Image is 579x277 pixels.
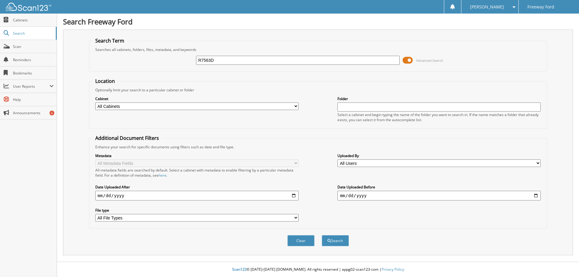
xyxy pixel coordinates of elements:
label: Date Uploaded After [95,184,299,190]
label: Metadata [95,153,299,158]
label: Folder [337,96,541,101]
label: File type [95,208,299,213]
div: Select a cabinet and begin typing the name of the folder you want to search in. If the name match... [337,112,541,122]
div: Optionally limit your search to a particular cabinet or folder [92,87,544,93]
span: [PERSON_NAME] [470,5,504,9]
input: end [337,191,541,200]
div: © [DATE]-[DATE] [DOMAIN_NAME]. All rights reserved | appg02-scan123-com | [57,262,579,277]
div: All metadata fields are searched by default. Select a cabinet with metadata to enable filtering b... [95,168,299,178]
legend: Location [92,78,118,84]
span: Advanced Search [416,58,443,63]
span: Scan [13,44,54,49]
div: Enhance your search for specific documents using filters such as date and file type. [92,144,544,150]
span: Announcements [13,110,54,115]
button: Clear [287,235,315,246]
div: Searches all cabinets, folders, files, metadata, and keywords [92,47,544,52]
iframe: Chat Widget [549,248,579,277]
span: User Reports [13,84,49,89]
a: here [159,173,166,178]
legend: Search Term [92,37,127,44]
label: Uploaded By [337,153,541,158]
input: start [95,191,299,200]
img: scan123-logo-white.svg [6,3,51,11]
span: Bookmarks [13,71,54,76]
div: 6 [49,111,54,115]
span: Freeway Ford [527,5,554,9]
label: Date Uploaded Before [337,184,541,190]
a: Privacy Policy [381,267,404,272]
span: Search [13,31,53,36]
span: Reminders [13,57,54,62]
span: Scan123 [232,267,247,272]
span: Help [13,97,54,102]
span: Cabinets [13,17,54,23]
label: Cabinet [95,96,299,101]
button: Search [322,235,349,246]
legend: Additional Document Filters [92,135,162,141]
h1: Search Freeway Ford [63,17,573,27]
